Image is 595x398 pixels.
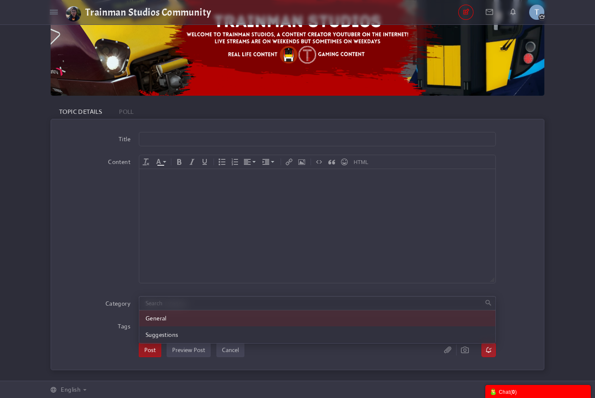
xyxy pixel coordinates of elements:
a: Trainman Studios Community [66,2,217,22]
div: Insert Photo [296,156,308,168]
div: Insert Emoji [338,156,350,168]
label: Content [59,155,139,166]
input: Search [139,296,495,310]
div: Numbered list [229,156,241,168]
div: Indent [260,156,278,168]
button: Cancel [216,343,244,357]
label: Category [59,296,139,308]
a: Topic Details [51,104,111,119]
a: Poll [111,104,142,119]
div: Insert Link (Ctrl+K) [279,156,295,168]
div: Insert code [308,156,325,168]
div: Quote [326,156,338,168]
li: Suggestions [139,327,495,343]
strong: 0 [512,389,515,395]
label: Tags [59,319,139,331]
div: Bullet list [211,156,228,168]
div: Underline [199,156,211,168]
div: Text color [153,156,168,168]
span: Trainman Studios Community [85,3,217,22]
div: Bold [169,156,185,168]
iframe: Rich Text Area. Press ALT-F9 for menu. Press ALT-F10 for toolbar. Press ALT-0 for help [139,169,495,283]
div: Source code [351,156,371,168]
li: General [139,310,495,326]
div: Chat [490,387,587,396]
button: Post [139,343,161,357]
div: Italic [186,156,198,168]
span: English [61,386,81,393]
div: Align [241,156,259,168]
img: 5xjYVgAAAAGSURBVAMAg91NJLULAUEAAAAASUVORK5CYII= [529,5,544,20]
span: ( ) [510,389,517,395]
label: Title [59,132,139,143]
button: Preview Post [167,343,211,357]
img: YouTube%20Logo%20Copy%202%201.png [66,6,85,22]
div: Clear formatting [140,156,152,168]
